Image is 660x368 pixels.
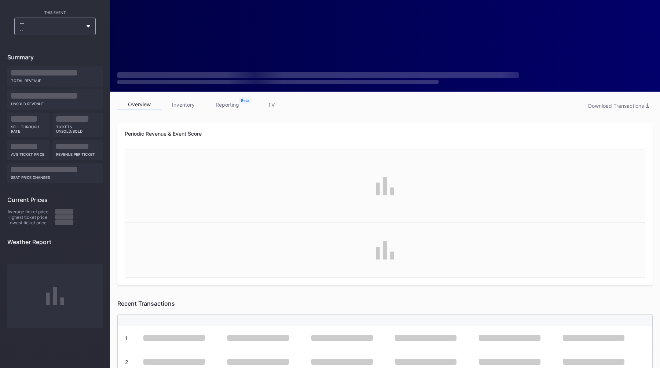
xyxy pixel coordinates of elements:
[20,20,83,33] div: --
[7,54,103,61] div: Summary
[11,172,99,180] div: seat price changes
[205,99,249,110] a: reporting
[7,214,55,220] div: Highest ticket price
[125,335,128,341] div: 1
[20,28,83,33] div: --
[11,122,46,133] div: Sell Through Rate
[11,76,99,83] div: Total Revenue
[584,101,653,111] button: Download Transactions
[7,196,103,203] div: Current Prices
[56,122,99,133] div: Tickets Unsold/Sold
[125,130,645,137] div: Periodic Revenue & Event Score
[7,238,103,246] div: Weather Report
[117,300,653,307] div: Recent Transactions
[161,99,205,110] a: inventory
[56,149,99,157] div: Revenue per ticket
[7,209,55,214] div: Average ticket price
[249,99,293,110] a: TV
[117,99,161,110] a: overview
[7,10,103,15] div: This Event
[7,220,55,225] div: Lowest ticket price
[11,149,46,157] div: Avg ticket price
[11,99,99,106] div: Unsold Revenue
[125,359,128,365] div: 2
[588,103,649,109] div: Download Transactions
